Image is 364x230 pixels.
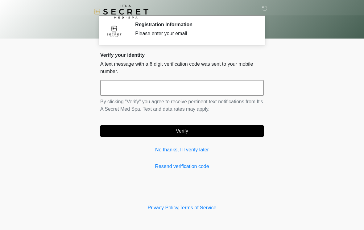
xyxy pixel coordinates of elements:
a: | [178,205,180,210]
img: Agent Avatar [105,22,123,40]
h2: Verify your identity [100,52,264,58]
a: No thanks, I'll verify later [100,146,264,154]
a: Privacy Policy [148,205,179,210]
p: A text message with a 6 digit verification code was sent to your mobile number. [100,60,264,75]
div: Please enter your email [135,30,254,37]
button: Verify [100,125,264,137]
img: It's A Secret Med Spa Logo [94,5,148,18]
p: By clicking "Verify" you agree to receive pertinent text notifications from It's A Secret Med Spa... [100,98,264,113]
h2: Registration Information [135,22,254,27]
a: Terms of Service [180,205,216,210]
a: Resend verification code [100,163,264,170]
